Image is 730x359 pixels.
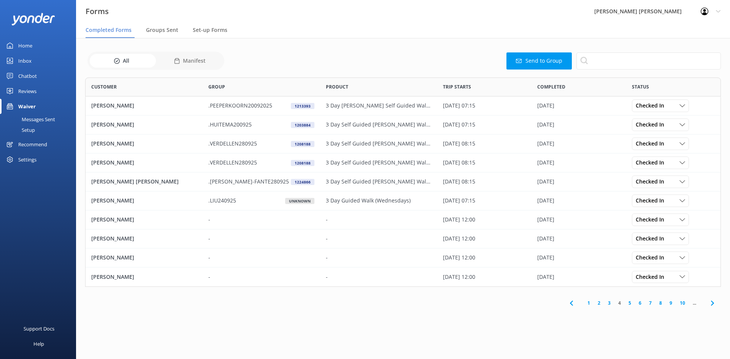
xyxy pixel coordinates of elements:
a: 4 [614,299,625,307]
p: [DATE] 08:15 [443,177,475,186]
p: - [326,234,328,243]
span: Checked In [636,273,669,281]
span: Groups Sent [146,26,178,34]
div: row [85,115,721,134]
div: row [85,229,721,248]
p: .PEEPERKOORN20092025 [208,101,272,110]
p: [DATE] [537,177,554,186]
a: 10 [676,299,689,307]
div: row [85,172,721,191]
span: Group [208,83,225,90]
div: 1203884 [291,122,314,128]
p: [DATE] [537,253,554,262]
span: Checked In [636,101,669,110]
div: row [85,134,721,153]
p: [PERSON_NAME] [91,158,134,167]
p: - [208,253,210,262]
p: [PERSON_NAME] [91,120,134,129]
div: Messages Sent [5,114,55,125]
div: row [85,153,721,172]
p: [DATE] 12:00 [443,234,475,243]
div: Waiver [18,99,36,114]
p: [DATE] 08:15 [443,139,475,148]
p: 3 Day Self Guided [PERSON_NAME] Walk (Early) [326,139,432,148]
div: Home [18,38,32,53]
div: 1224866 [291,179,314,185]
a: 8 [655,299,666,307]
p: 3 Day Self Guided [PERSON_NAME] Walk (Early) [326,158,432,167]
p: 3 Day [PERSON_NAME] Self Guided Walk (Early)- HOT DEAL [326,101,432,110]
div: Chatbot [18,68,37,84]
p: [DATE] 12:00 [443,215,475,224]
p: - [326,215,328,224]
a: 6 [635,299,645,307]
p: .LIU240925 [208,196,236,205]
div: Support Docs [24,321,54,336]
p: [PERSON_NAME] [PERSON_NAME] [91,177,179,186]
div: Settings [18,152,36,167]
p: [DATE] [537,120,554,129]
p: [PERSON_NAME] [91,196,134,205]
p: [PERSON_NAME] [91,253,134,262]
p: .VERDELLEN280925 [208,139,257,148]
span: Checked In [636,120,669,129]
p: [DATE] 07:15 [443,120,475,129]
a: 2 [594,299,604,307]
div: 1213393 [291,103,314,109]
span: Customer [91,83,117,90]
div: Help [33,336,44,351]
span: Checked In [636,196,669,205]
div: Recommend [18,137,47,152]
div: Reviews [18,84,36,99]
span: ... [689,299,700,307]
p: [DATE] [537,101,554,110]
p: 3 Day Self Guided [PERSON_NAME] Walk (Early) [326,177,432,186]
div: 1208188 [291,160,314,166]
div: UNKNOWN [285,198,314,204]
div: 1208188 [291,141,314,147]
span: Product [326,83,348,90]
p: 3 Day Self Guided [PERSON_NAME] Walk (Early) [326,120,432,129]
a: 9 [666,299,676,307]
a: 1 [584,299,594,307]
span: Checked In [636,253,669,262]
p: - [326,253,328,262]
span: Status [632,83,649,90]
img: yonder-white-logo.png [11,13,55,25]
p: [DATE] [537,273,554,281]
span: Checked In [636,215,669,224]
span: Trip starts [443,83,471,90]
p: [PERSON_NAME] [91,215,134,224]
p: - [326,273,328,281]
span: Set-up Forms [193,26,227,34]
p: .[PERSON_NAME]-FANTE280925 [208,177,289,186]
p: [DATE] [537,196,554,205]
div: row [85,248,721,267]
div: Inbox [18,53,32,68]
p: [PERSON_NAME] [91,139,134,148]
p: [PERSON_NAME] [91,234,134,243]
p: - [208,273,210,281]
button: Send to Group [506,52,572,70]
p: .VERDELLEN280925 [208,158,257,167]
div: row [85,267,721,286]
p: [DATE] 08:15 [443,158,475,167]
a: 3 [604,299,614,307]
a: 7 [645,299,655,307]
div: grid [85,96,721,286]
p: [PERSON_NAME] [91,101,134,110]
p: - [208,215,210,224]
p: [DATE] 12:00 [443,273,475,281]
a: Messages Sent [5,114,76,125]
p: [DATE] 12:00 [443,253,475,262]
p: 3 Day Guided Walk (Wednesdays) [326,196,411,205]
span: Completed Forms [86,26,132,34]
div: row [85,210,721,229]
p: - [208,234,210,243]
a: Setup [5,125,76,135]
div: row [85,96,721,115]
p: [PERSON_NAME] [91,273,134,281]
p: [DATE] 07:15 [443,101,475,110]
span: Checked In [636,139,669,148]
h3: Forms [86,5,109,17]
